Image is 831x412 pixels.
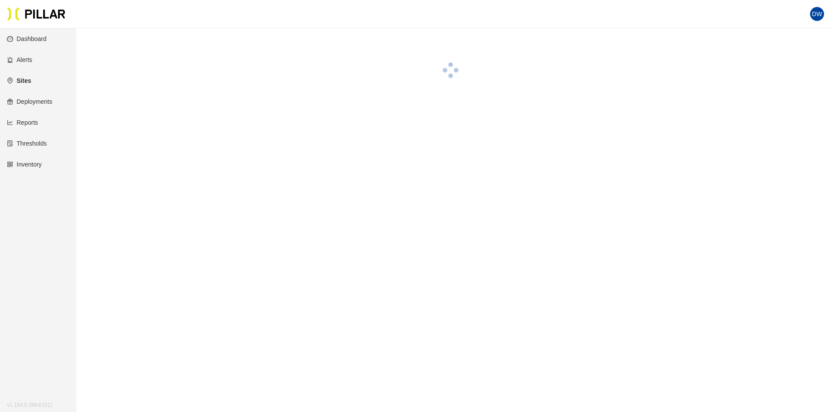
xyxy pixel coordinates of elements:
[7,161,42,168] a: qrcodeInventory
[7,98,52,105] a: giftDeployments
[7,7,65,21] img: Pillar Technologies
[7,140,47,147] a: exceptionThresholds
[7,77,31,84] a: environmentSites
[7,56,32,63] a: alertAlerts
[7,35,47,42] a: dashboardDashboard
[7,119,38,126] a: line-chartReports
[812,7,822,21] span: DW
